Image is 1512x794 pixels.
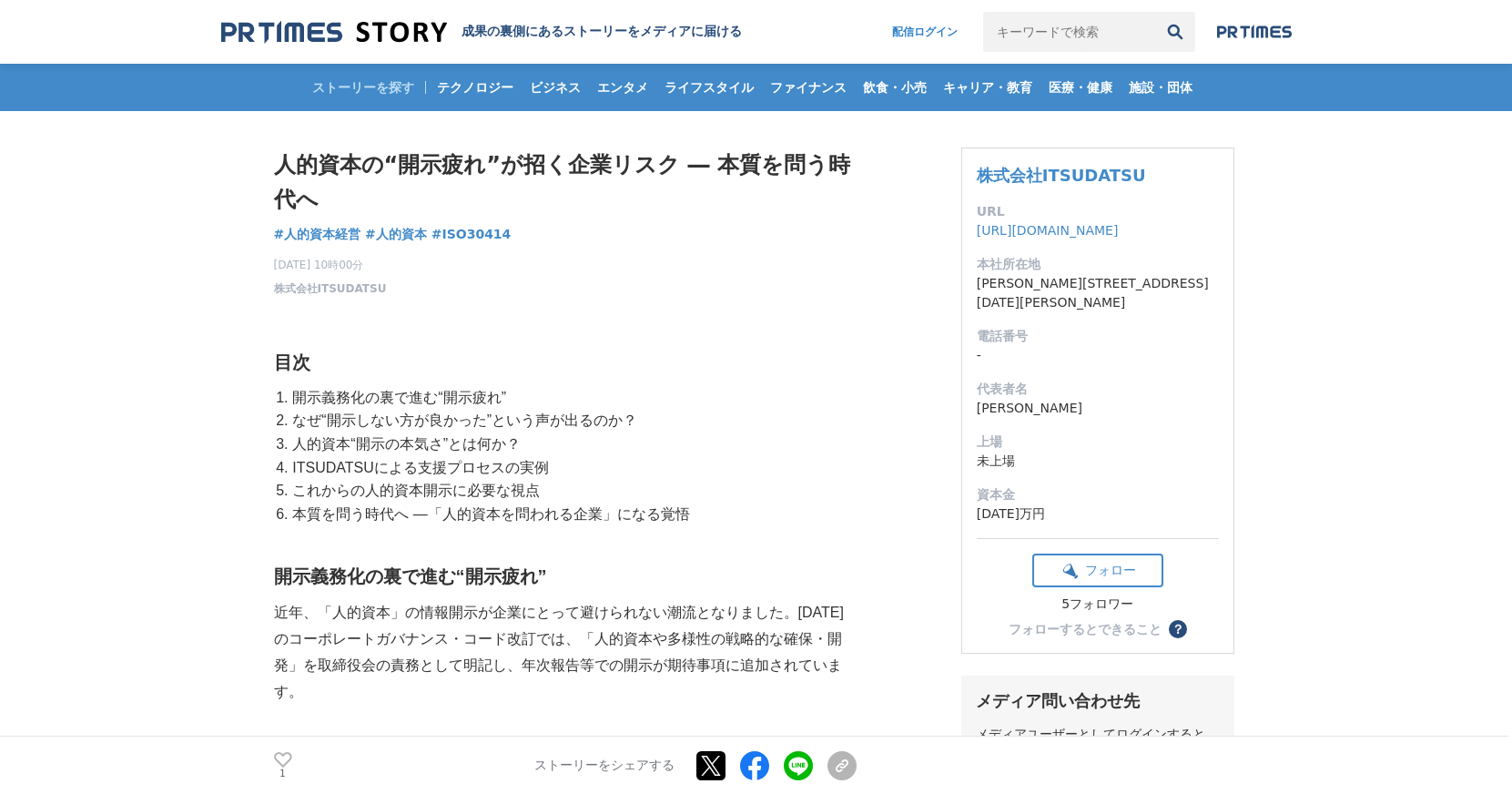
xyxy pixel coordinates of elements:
[431,225,512,244] a: #ISO30414
[1121,64,1200,111] a: 施設・団体
[977,433,1219,452] dt: 上場
[523,79,588,96] span: ビジネス
[430,64,521,111] a: テクノロジー
[1041,79,1120,96] span: 医療・健康
[856,79,934,96] span: 飲食・小売
[657,64,761,111] a: ライフスタイル
[1172,623,1184,636] span: ？
[274,226,361,242] span: #人的資本経営
[983,12,1155,52] input: キーワードで検索
[462,24,742,40] h2: 成果の裏側にあるストーリーをメディアに届ける
[977,327,1219,346] dt: 電話番号
[590,79,655,96] span: エンタメ
[976,727,1220,759] div: メディアユーザーとしてログインすると、担当者の連絡先を閲覧できます。
[534,758,675,774] p: ストーリーをシェアする
[289,456,857,480] li: ITSUDATSUによる支援プロセスの実例
[289,409,857,433] li: なぜ“開示しない方が良かった”という声が出るのか？
[430,79,521,96] span: テクノロジー
[977,255,1219,274] dt: 本社所在地
[1155,12,1195,52] button: 検索
[1169,620,1187,638] button: ？
[977,223,1119,238] a: [URL][DOMAIN_NAME]
[523,64,588,111] a: ビジネス
[1032,554,1163,587] button: フォロー
[977,399,1219,418] dd: [PERSON_NAME]
[977,380,1219,399] dt: 代表者名
[274,148,857,218] h1: 人的資本の“開示疲れ”が招く企業リスク ― 本質を問う時代へ
[977,202,1219,221] dt: URL
[1041,64,1120,111] a: 医療・健康
[1121,79,1200,96] span: 施設・団体
[936,79,1040,96] span: キャリア・教育
[657,79,761,96] span: ライフスタイル
[365,225,427,244] a: #人的資本
[1032,596,1163,613] div: 5フォロワー
[274,352,310,372] strong: 目次
[289,479,857,503] li: これからの人的資本開示に必要な視点
[977,166,1146,185] a: 株式会社ITSUDATSU
[874,12,976,52] a: 配信ログイン
[289,433,857,456] li: 人的資本“開示の本気さ”とは何か？
[976,690,1220,712] div: メディア問い合わせ先
[1217,25,1292,39] img: prtimes
[977,346,1219,365] dd: -
[289,386,857,410] li: 開示義務化の裏で進む“開示疲れ”
[274,257,387,273] span: [DATE] 10時00分
[221,20,742,45] a: 成果の裏側にあるストーリーをメディアに届ける 成果の裏側にあるストーリーをメディアに届ける
[977,504,1219,524] dd: [DATE]万円
[856,64,934,111] a: 飲食・小売
[274,769,292,779] p: 1
[274,566,547,586] strong: 開示義務化の裏で進む“開示疲れ”
[936,64,1040,111] a: キャリア・教育
[274,225,361,244] a: #人的資本経営
[977,274,1219,312] dd: [PERSON_NAME][STREET_ADDRESS][DATE][PERSON_NAME]
[274,280,387,297] a: 株式会社ITSUDATSU
[274,600,857,705] p: 近年、「人的資本」の情報開示が企業にとって避けられない潮流となりました。[DATE]のコーポレートガバナンス・コード改訂では、「人的資本や多様性の戦略的な確保・開発」を取締役会の責務として明記し...
[431,226,512,242] span: #ISO30414
[590,64,655,111] a: エンタメ
[221,20,447,45] img: 成果の裏側にあるストーリーをメディアに届ける
[289,503,857,526] li: 本質を問う時代へ ―「人的資本を問われる企業」になる覚悟
[1009,623,1162,636] div: フォローするとできること
[763,79,854,96] span: ファイナンス
[977,485,1219,504] dt: 資本金
[763,64,854,111] a: ファイナンス
[365,226,427,242] span: #人的資本
[977,452,1219,471] dd: 未上場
